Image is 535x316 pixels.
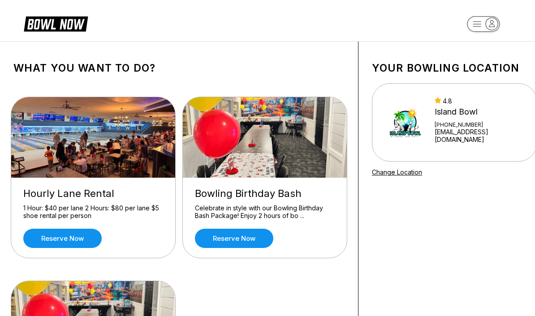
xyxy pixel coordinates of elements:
[195,229,273,248] a: Reserve now
[13,62,345,74] h1: What you want to do?
[183,97,348,178] img: Bowling Birthday Bash
[435,121,525,128] div: [PHONE_NUMBER]
[435,128,525,143] a: [EMAIL_ADDRESS][DOMAIN_NAME]
[435,107,525,117] div: Island Bowl
[23,188,163,200] div: Hourly Lane Rental
[372,168,422,176] a: Change Location
[11,97,176,178] img: Hourly Lane Rental
[384,98,427,147] img: Island Bowl
[435,97,525,105] div: 4.8
[23,229,102,248] a: Reserve now
[23,204,163,220] div: 1 Hour: $40 per lane 2 Hours: $80 per lane $5 shoe rental per person
[195,204,335,220] div: Celebrate in style with our Bowling Birthday Bash Package! Enjoy 2 hours of bo ...
[195,188,335,200] div: Bowling Birthday Bash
